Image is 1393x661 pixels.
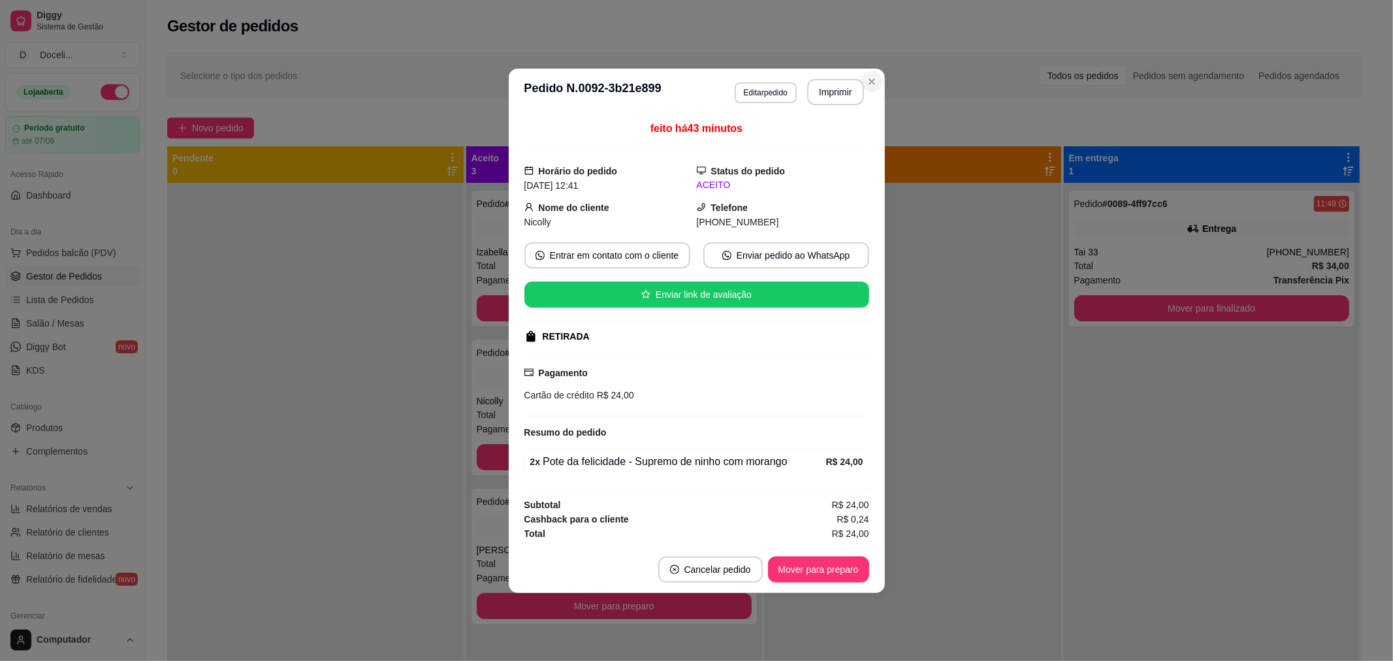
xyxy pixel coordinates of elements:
button: whats-appEntrar em contato com o cliente [524,242,690,268]
strong: R$ 24,00 [826,457,863,467]
button: starEnviar link de avaliação [524,282,869,308]
button: close-circleCancelar pedido [658,556,763,583]
div: Pote da felicidade - Supremo de ninho com morango [530,454,826,470]
span: R$ 0,24 [837,512,869,526]
span: credit-card [524,368,534,377]
button: Close [861,71,882,92]
button: Editarpedido [735,82,797,103]
div: ACEITO [697,178,869,192]
button: whats-appEnviar pedido ao WhatsApp [703,242,869,268]
strong: Pagamento [539,368,588,378]
span: phone [697,202,706,212]
span: star [641,290,650,299]
span: Nicolly [524,217,551,227]
h3: Pedido N. 0092-3b21e899 [524,79,662,105]
span: Cartão de crédito [524,390,594,400]
strong: Horário do pedido [539,166,618,176]
span: [PHONE_NUMBER] [697,217,779,227]
div: RETIRADA [543,330,590,344]
span: [DATE] 12:41 [524,180,579,191]
span: R$ 24,00 [594,390,634,400]
strong: Cashback para o cliente [524,514,629,524]
strong: Resumo do pedido [524,427,607,438]
strong: Telefone [711,202,748,213]
strong: Subtotal [524,500,561,510]
span: user [524,202,534,212]
span: close-circle [670,565,679,574]
span: whats-app [536,251,545,260]
strong: Total [524,528,545,539]
span: R$ 24,00 [832,498,869,512]
strong: 2 x [530,457,541,467]
span: whats-app [722,251,731,260]
span: calendar [524,166,534,175]
span: feito há 43 minutos [650,123,743,134]
button: Mover para preparo [768,556,869,583]
button: Imprimir [807,79,864,105]
strong: Status do pedido [711,166,786,176]
span: desktop [697,166,706,175]
strong: Nome do cliente [539,202,609,213]
span: R$ 24,00 [832,526,869,541]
